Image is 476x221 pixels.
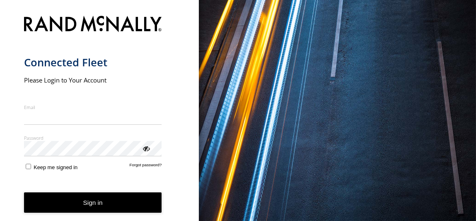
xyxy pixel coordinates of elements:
[130,163,162,170] a: Forgot password?
[24,104,162,110] label: Email
[142,144,150,152] div: ViewPassword
[34,164,77,170] span: Keep me signed in
[26,164,31,169] input: Keep me signed in
[24,192,162,213] button: Sign in
[24,56,162,69] h1: Connected Fleet
[24,135,162,141] label: Password
[24,14,162,35] img: Rand McNally
[24,76,162,84] h2: Please Login to Your Account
